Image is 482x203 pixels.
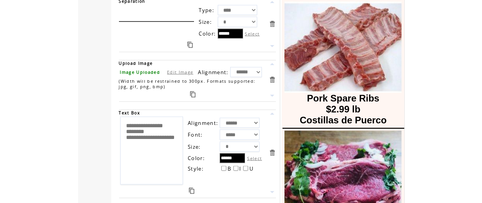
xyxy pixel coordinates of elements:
a: Move this item up [269,110,276,118]
span: Image Uploaded [120,69,160,75]
a: Duplicate this item [189,188,194,194]
span: Upload Image [119,61,153,66]
a: Duplicate this item [187,42,193,48]
span: Alignment: [198,69,229,76]
span: I [240,166,242,173]
span: Size: [188,143,201,150]
span: B [228,166,231,173]
a: Duplicate this item [190,91,196,98]
span: Size: [199,18,212,25]
font: Pork Spare Ribs $2.99 lb Costillas de Puerco [300,93,387,125]
span: Font: [188,131,203,138]
span: (Width will be restrained to 300px. Formats supported: jpg, gif, png, bmp) [119,78,256,89]
span: U [249,166,254,173]
label: Select [245,31,260,37]
span: Alignment: [188,119,218,126]
span: Color: [188,155,205,162]
span: Type: [199,7,215,14]
a: Move this item down [269,189,276,196]
a: Delete this item [269,20,276,28]
img: images [285,2,402,93]
span: Text Box [119,110,141,116]
a: Edit Image [167,69,193,75]
a: Move this item down [269,92,276,100]
span: Style: [188,165,204,172]
a: Move this item up [269,61,276,68]
label: Select [247,155,262,161]
span: Color: [199,30,216,37]
a: Move this item down [269,43,276,50]
a: Delete this item [269,76,276,84]
a: Delete this item [269,149,276,157]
